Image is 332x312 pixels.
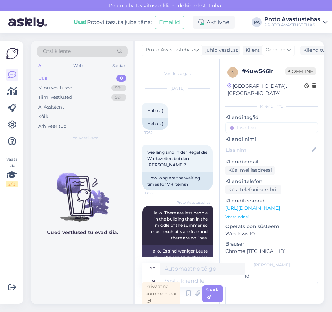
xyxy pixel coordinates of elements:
p: Operatsioonisüsteem [225,223,318,230]
div: [DATE] [142,85,213,91]
div: Proovi tasuta juba täna: [74,18,152,26]
div: Küsi telefoninumbrit [225,185,281,194]
div: Proto Avastustehas [264,17,320,22]
button: Emailid [155,16,184,29]
div: Tiimi vestlused [38,94,72,101]
b: Uus! [74,19,87,25]
span: 4 [231,70,234,75]
span: 13:33 [144,191,171,196]
div: 99+ [111,85,126,91]
div: Klienditugi [300,47,330,54]
span: Offline [285,67,316,75]
p: Kliendi telefon [225,178,318,185]
img: Askly Logo [6,47,19,60]
p: Uued vestlused tulevad siia. [47,229,118,236]
span: 13:32 [144,130,171,135]
a: [URL][DOMAIN_NAME] [225,205,280,211]
span: Hello. There are less people in the building than in the middle of the summer so most exchibits a... [151,210,209,240]
span: Proto Avastustehas [176,200,210,205]
p: Brauser [225,240,318,248]
p: Windows 10 [225,230,318,238]
p: Märkmed [225,272,318,280]
p: Vaata edasi ... [225,214,318,220]
div: 99+ [111,94,126,101]
div: All [37,61,45,70]
div: Hello :-) [142,118,168,130]
div: 0 [116,75,126,82]
span: Proto Avastustehas [146,46,193,54]
div: en [149,275,155,287]
div: Socials [111,61,128,70]
p: Kliendi tag'id [225,114,318,121]
div: Kõik [38,113,48,120]
div: Aktiivne [193,16,235,29]
div: [PERSON_NAME] [225,262,318,268]
a: Proto AvastustehasPROTO AVASTUSTEHAS [264,17,328,28]
input: Lisa tag [225,122,318,133]
div: Kliendi info [225,103,318,110]
span: Luba [207,2,223,9]
div: Hallo. Es sind weniger Leute im Gebäude als mitten im [PERSON_NAME] sind die meisten Ausstellunge... [142,245,213,288]
div: juhib vestlust [202,47,238,54]
span: Saada [205,287,220,300]
span: Uued vestlused [66,135,99,141]
div: Arhiveeritud [38,123,67,130]
p: Klienditeekond [225,197,318,205]
div: Privaatne kommentaar [142,282,180,306]
span: German [266,46,285,54]
div: 2 / 3 [6,181,18,187]
div: How long are the waiting times for VR items? [142,172,213,190]
img: No chats [31,160,133,223]
p: Kliendi nimi [225,136,318,143]
div: de [149,263,155,275]
div: Minu vestlused [38,85,73,91]
div: Web [72,61,84,70]
div: Klient [243,47,260,54]
div: # 4uw546ir [242,67,285,75]
input: Lisa nimi [226,146,310,154]
div: Uus [38,75,47,82]
div: PROTO AVASTUSTEHAS [264,22,320,28]
div: PA [252,17,262,27]
div: Vestlus algas [142,71,213,77]
span: Otsi kliente [43,48,71,55]
div: Vaata siia [6,156,18,187]
span: Hallo :-) [147,108,163,113]
div: AI Assistent [38,104,64,111]
div: Küsi meiliaadressi [225,166,275,175]
div: [GEOGRAPHIC_DATA], [GEOGRAPHIC_DATA] [227,82,304,97]
p: Chrome [TECHNICAL_ID] [225,248,318,255]
span: wie lang sind in der Regel die Wartezeiten bei den [PERSON_NAME]? [147,150,208,167]
p: Kliendi email [225,158,318,166]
